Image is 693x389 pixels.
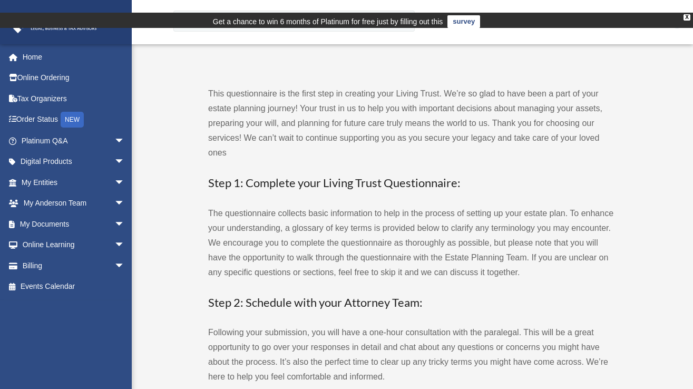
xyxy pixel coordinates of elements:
[114,151,135,173] span: arrow_drop_down
[208,206,614,280] p: The questionnaire collects basic information to help in the process of setting up your estate pla...
[7,88,141,109] a: Tax Organizers
[7,109,141,131] a: Order StatusNEW
[114,235,135,256] span: arrow_drop_down
[7,151,141,172] a: Digital Productsarrow_drop_down
[114,172,135,193] span: arrow_drop_down
[7,67,141,89] a: Online Ordering
[684,14,690,21] div: close
[208,325,614,384] p: Following your submission, you will have a one-hour consultation with the paralegal. This will be...
[7,193,141,214] a: My Anderson Teamarrow_drop_down
[213,15,443,28] div: Get a chance to win 6 months of Platinum for free just by filling out this
[61,112,84,128] div: NEW
[114,193,135,215] span: arrow_drop_down
[7,46,141,67] a: Home
[114,255,135,277] span: arrow_drop_down
[7,276,141,297] a: Events Calendar
[7,213,141,235] a: My Documentsarrow_drop_down
[7,130,141,151] a: Platinum Q&Aarrow_drop_down
[208,175,614,191] h3: Step 1: Complete your Living Trust Questionnaire:
[114,213,135,235] span: arrow_drop_down
[7,172,141,193] a: My Entitiesarrow_drop_down
[208,295,614,311] h3: Step 2: Schedule with your Attorney Team:
[447,15,480,28] a: survey
[208,86,614,160] p: This questionnaire is the first step in creating your Living Trust. We’re so glad to have been a ...
[114,130,135,152] span: arrow_drop_down
[7,255,141,276] a: Billingarrow_drop_down
[7,235,141,256] a: Online Learningarrow_drop_down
